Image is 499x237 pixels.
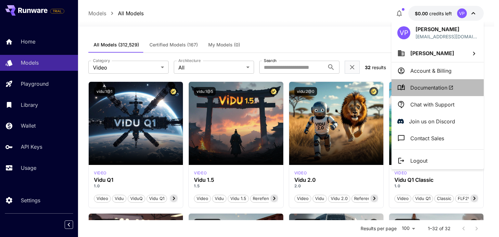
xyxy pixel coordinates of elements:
[409,118,455,125] p: Join us on Discord
[410,67,452,75] p: Account & Billing
[416,33,478,40] div: vadimexpert95@gmail.com
[416,25,478,33] p: [PERSON_NAME]
[410,134,444,142] p: Contact Sales
[391,44,484,62] button: [PERSON_NAME]
[410,157,428,165] p: Logout
[397,26,410,39] div: VP
[416,33,478,40] p: [EMAIL_ADDRESS][DOMAIN_NAME]
[410,50,454,56] span: [PERSON_NAME]
[410,101,454,108] p: Chat with Support
[410,84,454,92] span: Documentation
